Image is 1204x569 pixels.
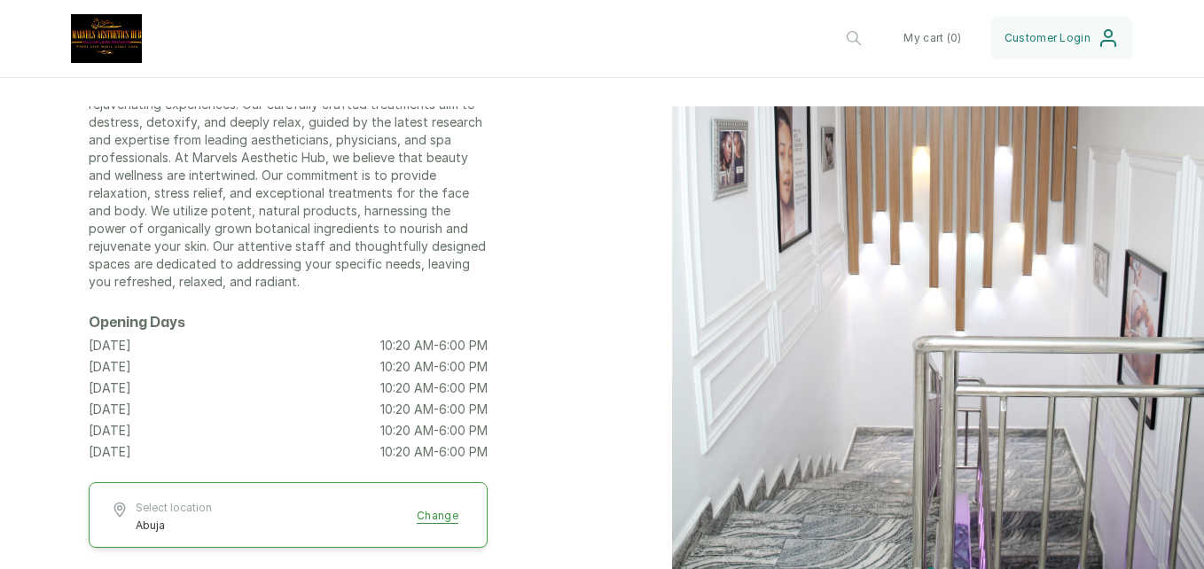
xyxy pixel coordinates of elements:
button: Customer Login [990,17,1133,59]
p: [DATE] [89,379,131,397]
p: 10:20 AM - 6:00 PM [380,401,488,418]
p: 10:20 AM - 6:00 PM [380,379,488,397]
p: 10:20 AM - 6:00 PM [380,422,488,440]
button: My cart (0) [889,17,975,59]
p: [DATE] [89,358,131,376]
span: Abuja [136,518,212,533]
h2: Opening Days [89,312,488,333]
p: [DATE] [89,401,131,418]
p: [DATE] [89,337,131,355]
button: Select locationAbujaChange [111,501,465,533]
p: Marvels Aesthetic Hub is a haven where beauty and spirituality converge. This enchanting spa serv... [89,43,488,291]
span: Select location [136,501,212,515]
p: [DATE] [89,422,131,440]
span: Customer Login [1005,31,1091,45]
p: 10:20 AM - 6:00 PM [380,358,488,376]
img: business logo [71,14,142,63]
p: [DATE] [89,443,131,461]
p: 10:20 AM - 6:00 PM [380,443,488,461]
p: 10:20 AM - 6:00 PM [380,337,488,355]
